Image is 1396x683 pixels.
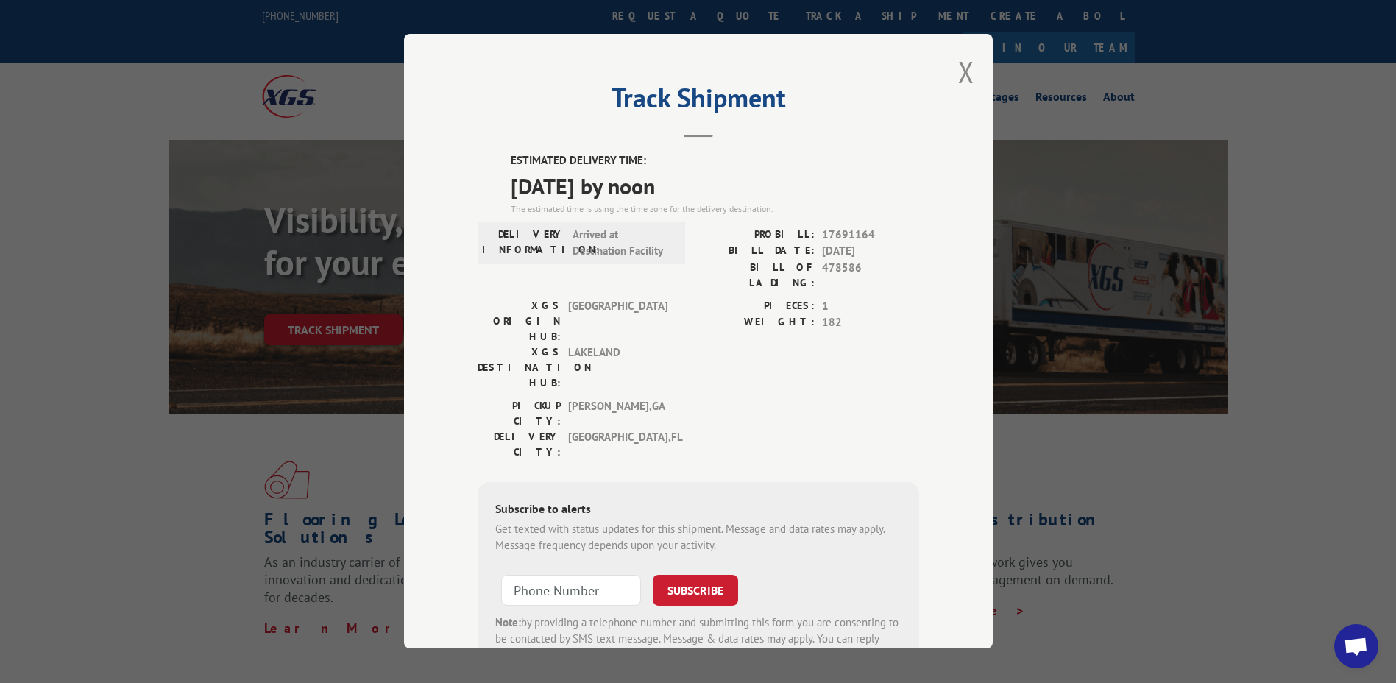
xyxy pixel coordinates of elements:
[958,52,974,91] button: Close modal
[1334,624,1378,668] div: Open chat
[822,298,919,315] span: 1
[478,298,561,344] label: XGS ORIGIN HUB:
[698,298,815,315] label: PIECES:
[698,243,815,260] label: BILL DATE:
[568,298,667,344] span: [GEOGRAPHIC_DATA]
[478,88,919,116] h2: Track Shipment
[478,429,561,460] label: DELIVERY CITY:
[698,260,815,291] label: BILL OF LADING:
[698,314,815,331] label: WEIGHT:
[501,575,641,606] input: Phone Number
[495,615,521,629] strong: Note:
[495,615,901,665] div: by providing a telephone number and submitting this form you are consenting to be contacted by SM...
[822,243,919,260] span: [DATE]
[495,521,901,554] div: Get texted with status updates for this shipment. Message and data rates may apply. Message frequ...
[822,314,919,331] span: 182
[511,202,919,216] div: The estimated time is using the time zone for the delivery destination.
[495,500,901,521] div: Subscribe to alerts
[822,227,919,244] span: 17691164
[478,344,561,391] label: XGS DESTINATION HUB:
[698,227,815,244] label: PROBILL:
[568,429,667,460] span: [GEOGRAPHIC_DATA] , FL
[568,398,667,429] span: [PERSON_NAME] , GA
[822,260,919,291] span: 478586
[482,227,565,260] label: DELIVERY INFORMATION:
[653,575,738,606] button: SUBSCRIBE
[478,398,561,429] label: PICKUP CITY:
[511,152,919,169] label: ESTIMATED DELIVERY TIME:
[573,227,672,260] span: Arrived at Destination Facility
[568,344,667,391] span: LAKELAND
[511,169,919,202] span: [DATE] by noon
